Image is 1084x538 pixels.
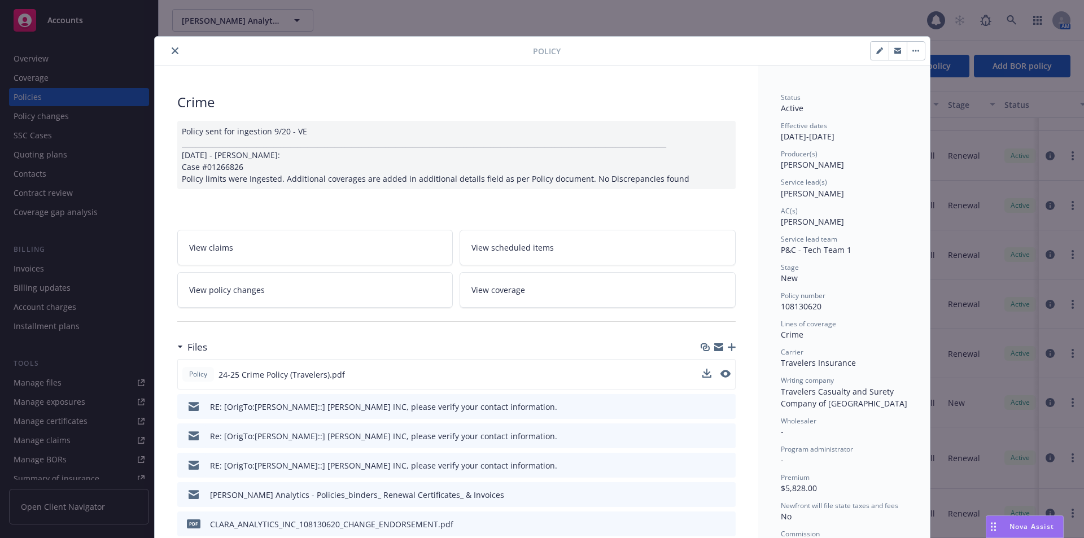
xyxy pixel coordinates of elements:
span: [PERSON_NAME] [781,159,844,170]
button: preview file [721,489,731,501]
span: pdf [187,519,200,528]
button: download file [703,460,712,471]
span: View claims [189,242,233,253]
span: Carrier [781,347,803,357]
span: Newfront will file state taxes and fees [781,501,898,510]
button: download file [702,369,711,378]
span: New [781,273,798,283]
button: Nova Assist [986,515,1064,538]
div: Crime [177,93,736,112]
span: Stage [781,263,799,272]
span: 108130620 [781,301,821,312]
span: - [781,426,784,437]
span: Producer(s) [781,149,818,159]
div: [DATE] - [DATE] [781,121,907,142]
a: View policy changes [177,272,453,308]
button: preview file [721,518,731,530]
span: Nova Assist [1009,522,1054,531]
button: download file [703,430,712,442]
span: Travelers Insurance [781,357,856,368]
span: Travelers Casualty and Surety Company of [GEOGRAPHIC_DATA] [781,386,907,409]
span: Writing company [781,375,834,385]
button: close [168,44,182,58]
span: Premium [781,473,810,482]
span: Service lead(s) [781,177,827,187]
span: Policy number [781,291,825,300]
button: preview file [720,370,731,378]
span: - [781,454,784,465]
span: No [781,511,792,522]
a: View coverage [460,272,736,308]
span: Policy [533,45,561,57]
span: Active [781,103,803,113]
span: Wholesaler [781,416,816,426]
button: preview file [721,401,731,413]
span: [PERSON_NAME] [781,188,844,199]
span: Service lead team [781,234,837,244]
span: AC(s) [781,206,798,216]
span: Lines of coverage [781,319,836,329]
button: download file [703,489,712,501]
span: Crime [781,329,803,340]
div: CLARA_ANALYTICS_INC_108130620_CHANGE_ENDORSEMENT.pdf [210,518,453,530]
button: download file [703,401,712,413]
div: Re: [OrigTo:[PERSON_NAME]::] [PERSON_NAME] INC, please verify your contact information. [210,430,557,442]
div: RE: [OrigTo:[PERSON_NAME]::] [PERSON_NAME] INC, please verify your contact information. [210,460,557,471]
h3: Files [187,340,207,355]
span: View scheduled items [471,242,554,253]
button: preview file [721,460,731,471]
span: Policy [187,369,209,379]
div: Files [177,340,207,355]
span: Status [781,93,801,102]
span: 24-25 Crime Policy (Travelers).pdf [218,369,345,380]
button: download file [702,369,711,380]
a: View claims [177,230,453,265]
div: [PERSON_NAME] Analytics - Policies_binders_ Renewal Certificates_ & Invoices [210,489,504,501]
span: Program administrator [781,444,853,454]
button: preview file [721,430,731,442]
span: Effective dates [781,121,827,130]
span: [PERSON_NAME] [781,216,844,227]
span: $5,828.00 [781,483,817,493]
a: View scheduled items [460,230,736,265]
span: P&C - Tech Team 1 [781,244,851,255]
div: Policy sent for ingestion 9/20 - VE _____________________________________________________________... [177,121,736,189]
button: download file [703,518,712,530]
div: Drag to move [986,516,1000,537]
button: preview file [720,369,731,380]
span: View coverage [471,284,525,296]
div: RE: [OrigTo:[PERSON_NAME]::] [PERSON_NAME] INC, please verify your contact information. [210,401,557,413]
span: View policy changes [189,284,265,296]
